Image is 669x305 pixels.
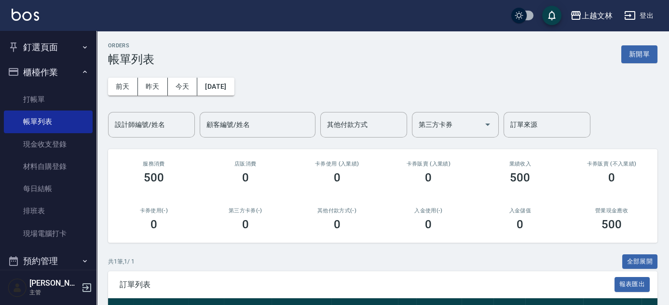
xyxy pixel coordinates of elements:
h2: 其他付款方式(-) [303,208,371,214]
a: 打帳單 [4,88,93,111]
h2: 卡券使用(-) [120,208,188,214]
a: 現金收支登錄 [4,133,93,155]
h3: 0 [517,218,523,231]
button: 釘選頁面 [4,35,93,60]
div: 上越文林 [582,10,613,22]
button: 報表匯出 [614,277,650,292]
button: 新開單 [621,45,657,63]
h2: 入金儲值 [486,208,554,214]
button: 全部展開 [622,254,658,269]
h3: 0 [242,171,249,184]
h3: 0 [150,218,157,231]
h3: 0 [608,171,615,184]
a: 報表匯出 [614,279,650,289]
button: save [542,6,561,25]
a: 每日結帳 [4,178,93,200]
p: 主管 [29,288,79,297]
h2: 卡券使用 (入業績) [303,161,371,167]
button: 預約管理 [4,249,93,274]
button: 登出 [620,7,657,25]
h3: 0 [334,171,341,184]
button: [DATE] [197,78,234,96]
h2: 第三方卡券(-) [211,208,280,214]
h2: 營業現金應收 [577,208,646,214]
a: 排班表 [4,200,93,222]
button: 前天 [108,78,138,96]
span: 訂單列表 [120,280,614,290]
h3: 500 [601,218,622,231]
h2: 業績收入 [486,161,554,167]
h5: [PERSON_NAME] [29,278,79,288]
p: 共 1 筆, 1 / 1 [108,257,135,266]
img: Person [8,278,27,297]
h2: 入金使用(-) [394,208,463,214]
h2: 卡券販賣 (入業績) [394,161,463,167]
h2: 卡券販賣 (不入業績) [577,161,646,167]
button: 昨天 [138,78,168,96]
h3: 0 [425,218,432,231]
h3: 帳單列表 [108,53,154,66]
h2: 店販消費 [211,161,280,167]
a: 現場電腦打卡 [4,222,93,245]
a: 新開單 [621,49,657,58]
h2: ORDERS [108,42,154,49]
h3: 0 [334,218,341,231]
button: 上越文林 [566,6,616,26]
h3: 服務消費 [120,161,188,167]
button: Open [480,117,495,132]
h3: 500 [510,171,530,184]
h3: 0 [242,218,249,231]
a: 帳單列表 [4,111,93,133]
button: 櫃檯作業 [4,60,93,85]
h3: 500 [144,171,164,184]
img: Logo [12,9,39,21]
h3: 0 [425,171,432,184]
button: 今天 [168,78,198,96]
a: 材料自購登錄 [4,155,93,178]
